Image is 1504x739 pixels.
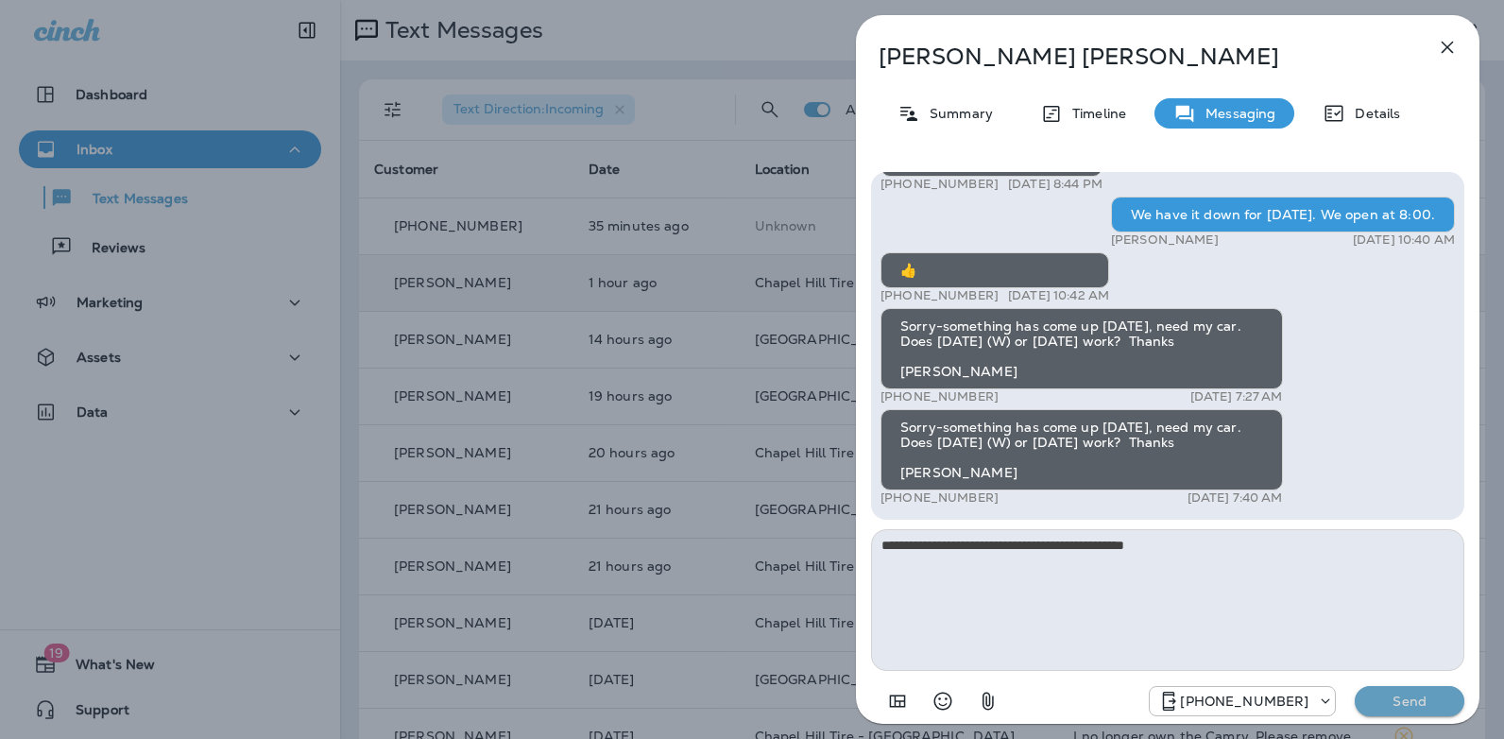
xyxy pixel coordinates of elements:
[1063,106,1126,121] p: Timeline
[1180,694,1308,709] p: [PHONE_NUMBER]
[879,43,1394,70] p: [PERSON_NAME] [PERSON_NAME]
[924,682,962,720] button: Select an emoji
[880,288,999,303] p: [PHONE_NUMBER]
[880,490,999,506] p: [PHONE_NUMBER]
[1111,197,1455,232] div: We have it down for [DATE]. We open at 8:00.
[1008,177,1102,192] p: [DATE] 8:44 PM
[879,682,916,720] button: Add in a premade template
[880,308,1283,389] div: Sorry-something has come up [DATE], need my car. Does [DATE] (W) or [DATE] work? Thanks [PERSON_N...
[880,252,1109,288] div: 👍
[880,389,999,404] p: [PHONE_NUMBER]
[1370,693,1449,710] p: Send
[880,409,1283,490] div: Sorry-something has come up [DATE], need my car. Does [DATE] (W) or [DATE] work? Thanks [PERSON_N...
[1353,232,1455,248] p: [DATE] 10:40 AM
[1345,106,1400,121] p: Details
[1355,686,1464,716] button: Send
[1111,232,1219,248] p: [PERSON_NAME]
[1196,106,1275,121] p: Messaging
[920,106,993,121] p: Summary
[1008,288,1109,303] p: [DATE] 10:42 AM
[1190,389,1283,404] p: [DATE] 7:27 AM
[1150,690,1335,713] div: +1 (984) 409-9300
[1188,490,1283,506] p: [DATE] 7:40 AM
[880,177,999,192] p: [PHONE_NUMBER]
